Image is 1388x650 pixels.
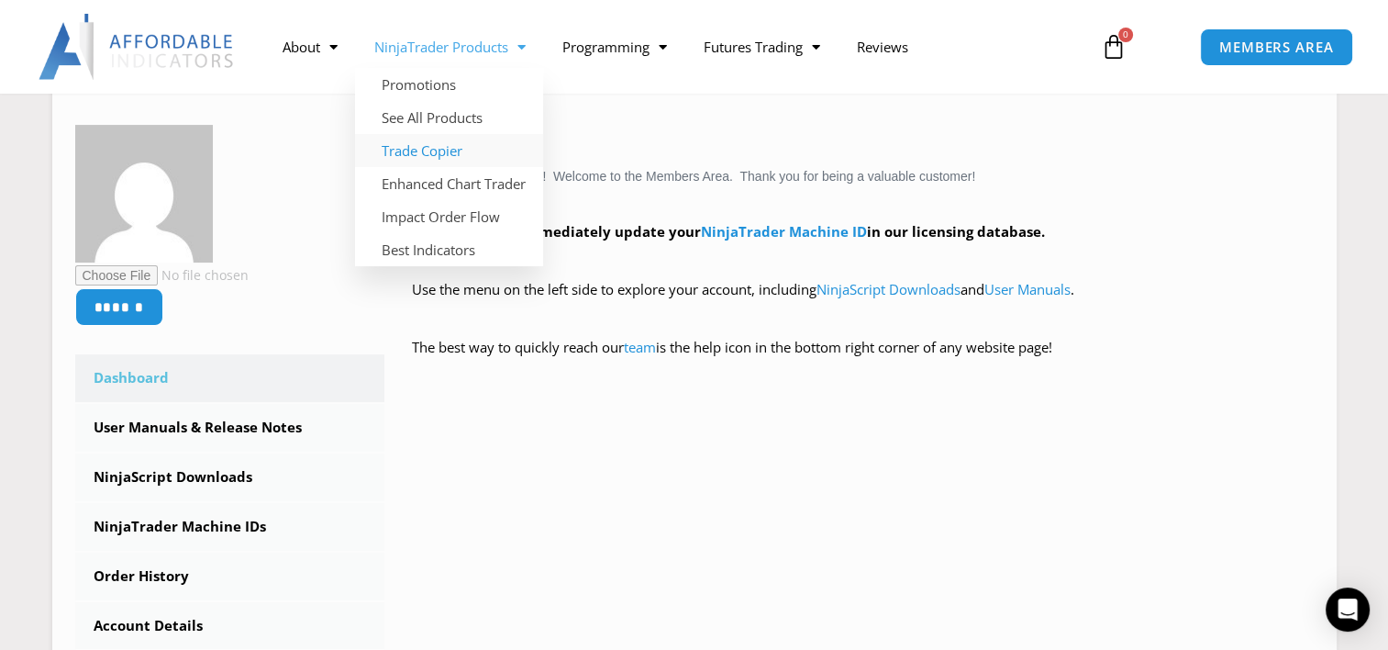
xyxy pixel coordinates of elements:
span: 0 [1118,28,1133,42]
a: See All Products [355,101,543,134]
a: Programming [543,26,684,68]
a: NinjaTrader Machine ID [701,222,867,241]
a: Enhanced Chart Trader [355,167,543,200]
a: NinjaScript Downloads [816,280,960,298]
a: Order History [75,553,385,600]
a: NinjaScript Downloads [75,454,385,501]
img: 743f725cc413550eb17878836df4b055615ea677212b1d437671f05892f135a4 [75,125,213,263]
a: team [624,338,656,356]
a: MEMBERS AREA [1200,28,1353,66]
strong: You can always immediately update your in our licensing database. [412,222,1045,241]
div: Open Intercom Messenger [1326,588,1370,632]
a: Trade Copier [355,134,543,167]
a: About [263,26,355,68]
a: NinjaTrader Products [355,26,543,68]
div: Hey ! Welcome to the Members Area. Thank you for being a valuable customer! [412,132,1314,387]
a: User Manuals [984,280,1071,298]
a: Futures Trading [684,26,838,68]
a: Promotions [355,68,543,101]
a: Impact Order Flow [355,200,543,233]
a: Account Details [75,602,385,650]
a: 0 [1073,20,1154,73]
p: Use the menu on the left side to explore your account, including and . [412,277,1314,329]
a: User Manuals & Release Notes [75,404,385,452]
a: NinjaTrader Machine IDs [75,503,385,551]
a: Best Indicators [355,233,543,266]
p: The best way to quickly reach our is the help icon in the bottom right corner of any website page! [412,335,1314,387]
ul: NinjaTrader Products [355,68,543,266]
span: MEMBERS AREA [1219,40,1334,54]
nav: Menu [263,26,1083,68]
a: Reviews [838,26,926,68]
img: LogoAI | Affordable Indicators – NinjaTrader [39,14,236,80]
a: Dashboard [75,354,385,402]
